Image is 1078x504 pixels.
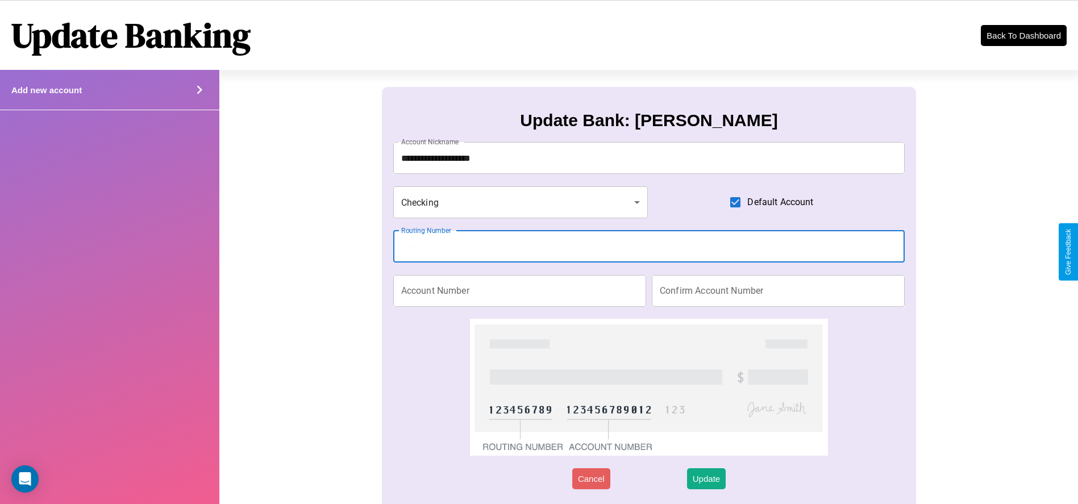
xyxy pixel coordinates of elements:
[747,195,813,209] span: Default Account
[520,111,777,130] h3: Update Bank: [PERSON_NAME]
[572,468,610,489] button: Cancel
[11,85,82,95] h4: Add new account
[981,25,1067,46] button: Back To Dashboard
[1064,229,1072,275] div: Give Feedback
[11,465,39,493] div: Open Intercom Messenger
[11,12,251,59] h1: Update Banking
[393,186,648,218] div: Checking
[470,319,829,456] img: check
[401,226,451,235] label: Routing Number
[687,468,726,489] button: Update
[401,137,459,147] label: Account Nickname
